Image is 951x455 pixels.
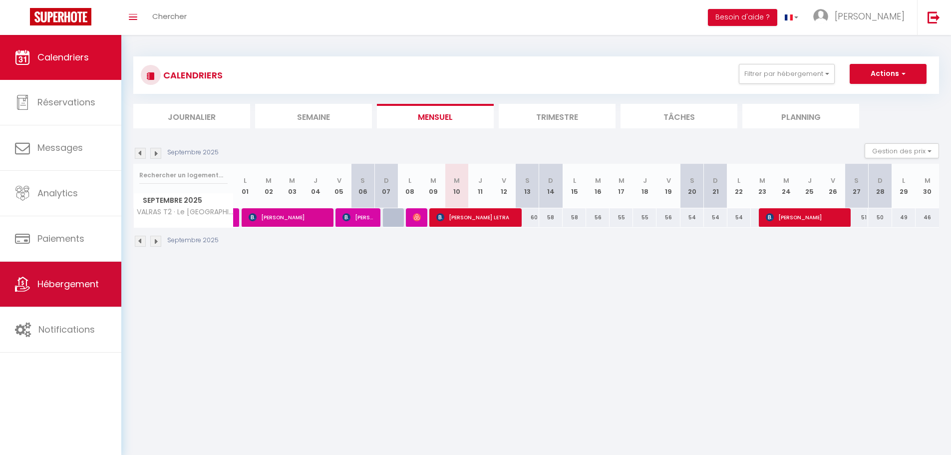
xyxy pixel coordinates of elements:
th: 05 [327,164,351,208]
th: 20 [680,164,704,208]
th: 13 [516,164,539,208]
span: [PERSON_NAME] [835,10,905,22]
abbr: V [502,176,506,185]
span: Paiements [37,232,84,245]
div: 55 [633,208,656,227]
li: Semaine [255,104,372,128]
th: 18 [633,164,656,208]
span: [PERSON_NAME] [413,208,421,227]
abbr: L [408,176,411,185]
th: 04 [304,164,327,208]
span: Chercher [152,11,187,21]
th: 12 [492,164,516,208]
div: 54 [680,208,704,227]
abbr: J [314,176,317,185]
img: ... [813,9,828,24]
abbr: S [854,176,859,185]
abbr: D [878,176,883,185]
div: 54 [704,208,727,227]
span: Notifications [38,323,95,336]
th: 11 [469,164,492,208]
th: 16 [586,164,610,208]
img: logout [928,11,940,23]
th: 27 [845,164,868,208]
li: Tâches [621,104,737,128]
abbr: J [643,176,647,185]
p: Septembre 2025 [167,148,219,157]
abbr: M [595,176,601,185]
abbr: L [737,176,740,185]
abbr: M [759,176,765,185]
div: 58 [563,208,586,227]
abbr: M [266,176,272,185]
abbr: L [902,176,905,185]
abbr: D [548,176,553,185]
abbr: J [808,176,812,185]
abbr: M [619,176,625,185]
span: Septembre 2025 [134,193,233,208]
span: Analytics [37,187,78,199]
span: [PERSON_NAME] LETRA [436,208,515,227]
div: 55 [610,208,633,227]
button: Filtrer par hébergement [739,64,835,84]
abbr: M [783,176,789,185]
th: 26 [821,164,845,208]
span: Messages [37,141,83,154]
a: [PERSON_NAME] [234,208,239,227]
button: Besoin d'aide ? [708,9,777,26]
abbr: L [573,176,576,185]
span: [PERSON_NAME] [342,208,374,227]
abbr: D [713,176,718,185]
button: Actions [850,64,927,84]
abbr: S [690,176,694,185]
abbr: S [525,176,530,185]
th: 30 [916,164,939,208]
abbr: J [478,176,482,185]
th: 14 [539,164,563,208]
abbr: M [430,176,436,185]
th: 08 [398,164,421,208]
th: 07 [374,164,398,208]
button: Gestion des prix [865,143,939,158]
th: 02 [257,164,281,208]
th: 17 [610,164,633,208]
li: Journalier [133,104,250,128]
img: Super Booking [30,8,91,25]
th: 24 [774,164,798,208]
div: 54 [727,208,751,227]
th: 19 [656,164,680,208]
abbr: V [666,176,671,185]
th: 01 [234,164,257,208]
th: 29 [892,164,916,208]
div: 60 [516,208,539,227]
th: 15 [563,164,586,208]
th: 28 [868,164,892,208]
th: 10 [445,164,468,208]
abbr: D [384,176,389,185]
span: [PERSON_NAME] [249,208,327,227]
th: 09 [421,164,445,208]
div: 56 [656,208,680,227]
th: 03 [281,164,304,208]
div: 56 [586,208,610,227]
abbr: V [831,176,835,185]
span: Hébergement [37,278,99,290]
div: 50 [868,208,892,227]
div: 46 [916,208,939,227]
th: 21 [704,164,727,208]
abbr: L [244,176,247,185]
p: Septembre 2025 [167,236,219,245]
th: 06 [351,164,374,208]
h3: CALENDRIERS [161,64,223,86]
th: 23 [751,164,774,208]
th: 25 [798,164,821,208]
abbr: M [454,176,460,185]
li: Mensuel [377,104,494,128]
abbr: M [925,176,931,185]
button: Ouvrir le widget de chat LiveChat [8,4,38,34]
abbr: V [337,176,341,185]
span: Calendriers [37,51,89,63]
span: Réservations [37,96,95,108]
div: 51 [845,208,868,227]
span: VALRAS T2 · Le [GEOGRAPHIC_DATA] - Terrasse - Accès plage [135,208,235,216]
